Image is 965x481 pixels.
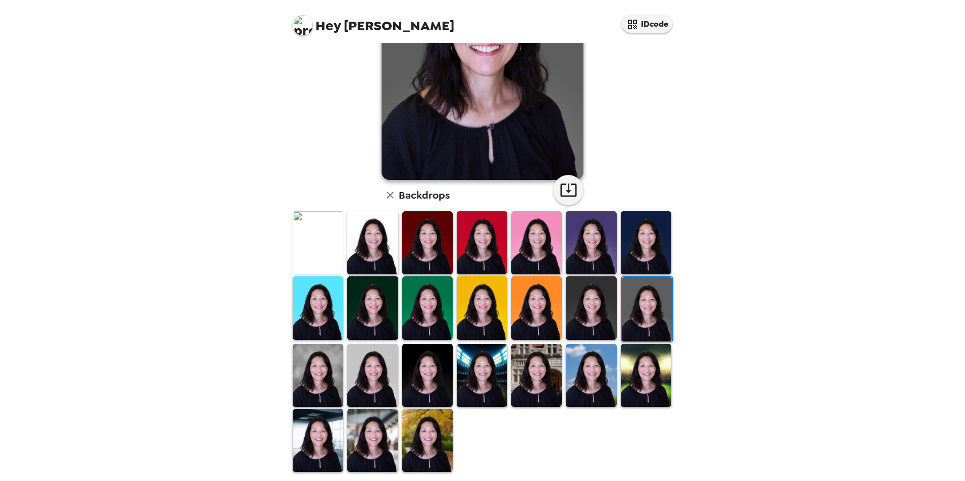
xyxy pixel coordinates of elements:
h6: Backdrops [399,187,450,203]
img: Original [293,211,343,274]
img: profile pic [293,15,313,35]
button: IDcode [622,15,672,33]
span: Hey [315,17,341,35]
span: [PERSON_NAME] [293,10,454,33]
